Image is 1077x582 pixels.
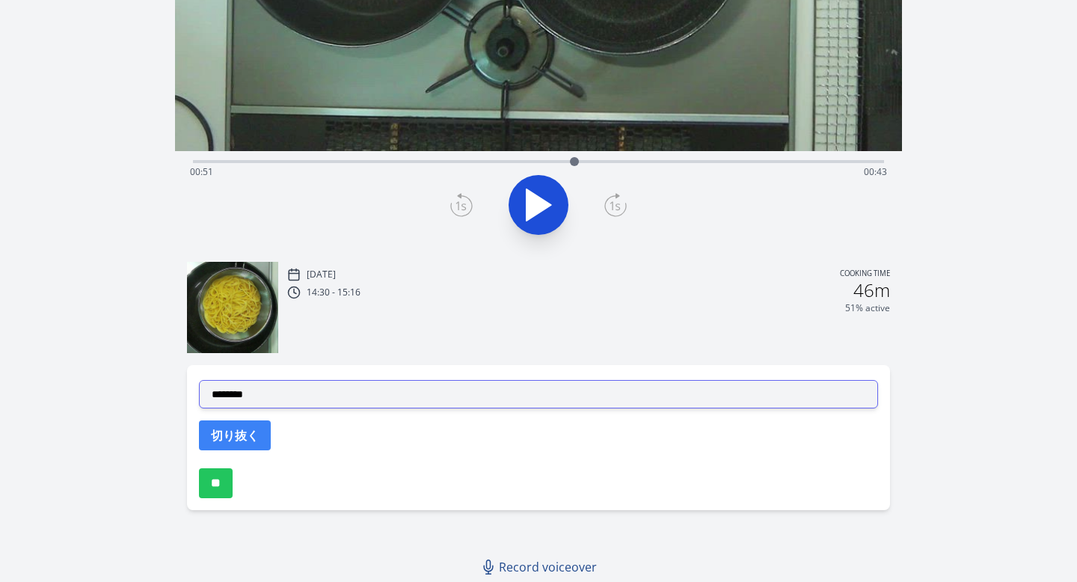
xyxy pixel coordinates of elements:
[187,262,278,353] img: 250928053114_thumb.jpeg
[307,269,336,281] p: [DATE]
[307,287,360,298] p: 14:30 - 15:16
[845,302,890,314] p: 51% active
[840,268,890,281] p: Cooking time
[864,165,887,178] span: 00:43
[499,558,597,576] span: Record voiceover
[190,165,213,178] span: 00:51
[475,552,606,582] a: Record voiceover
[199,420,271,450] button: 切り抜く
[853,281,890,299] h2: 46m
